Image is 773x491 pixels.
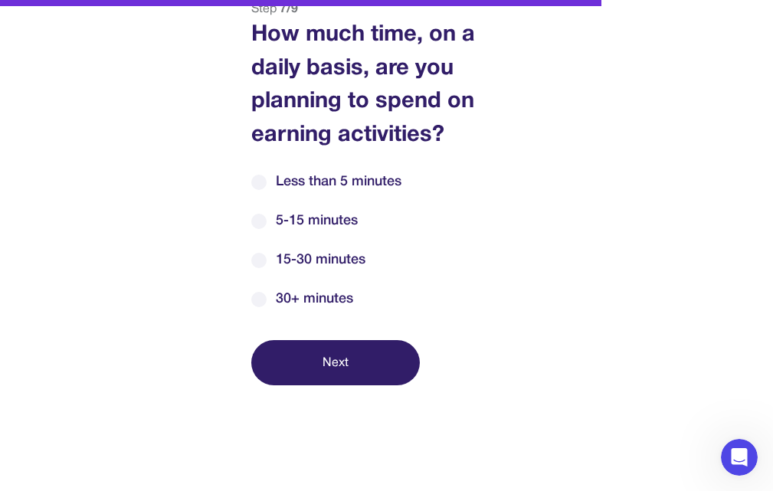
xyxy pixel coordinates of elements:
iframe: Intercom live chat [721,439,758,476]
div: How much time, on a daily basis, are you planning to spend on earning activities? [251,18,522,152]
span: 7 / 9 [277,4,298,15]
button: Next [251,340,420,385]
span: 30+ minutes [276,289,353,309]
span: Less than 5 minutes [276,172,401,192]
span: 15-30 minutes [276,250,365,270]
span: 5-15 minutes [276,211,358,231]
